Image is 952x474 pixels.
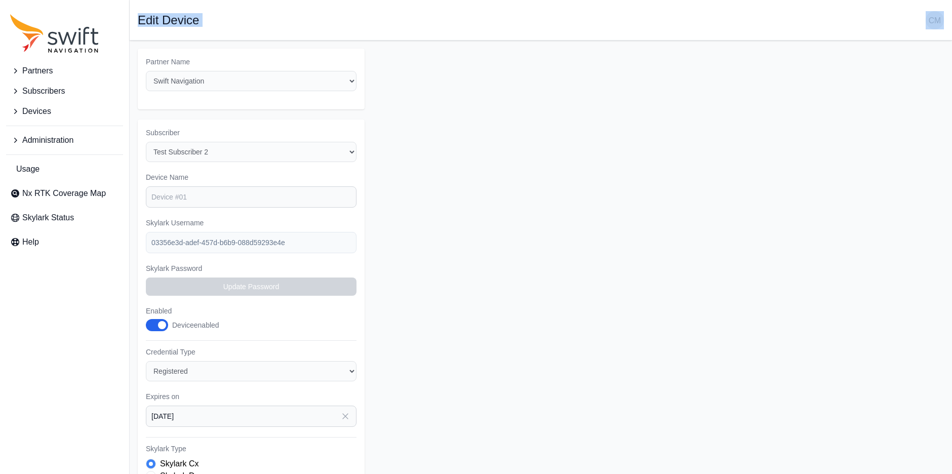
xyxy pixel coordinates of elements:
span: Administration [22,134,73,146]
label: Skylark Username [146,218,356,228]
input: YYYY-MM-DD [146,406,356,427]
button: Administration [6,130,123,150]
span: Usage [16,163,39,175]
a: Nx RTK Coverage Map [6,183,123,204]
span: Subscribers [22,85,65,97]
span: Nx RTK Coverage Map [22,187,106,200]
button: Update Password [146,278,356,296]
label: Skylark Password [146,263,356,273]
h1: Edit Device [138,14,199,26]
span: Devices [22,105,51,117]
a: Skylark Status [6,208,123,228]
label: Skylark Type [146,444,356,454]
label: Enabled [146,306,230,316]
select: Partner Name [146,71,356,91]
a: Help [6,232,123,252]
label: Expires on [146,391,356,402]
span: Skylark Status [22,212,74,224]
button: Devices [6,101,123,122]
select: Subscriber [146,142,356,162]
a: Usage [6,159,123,179]
label: Subscriber [146,128,356,138]
label: Partner Name [146,57,356,67]
span: Partners [22,65,53,77]
input: Device #01 [146,186,356,208]
button: Partners [6,61,123,81]
label: Skylark Cx [160,458,199,470]
label: Device Name [146,172,356,182]
div: Device enabled [172,320,219,330]
span: Help [22,236,39,248]
label: Credential Type [146,347,356,357]
img: user photo [926,11,944,29]
input: example-user [146,232,356,253]
button: Subscribers [6,81,123,101]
